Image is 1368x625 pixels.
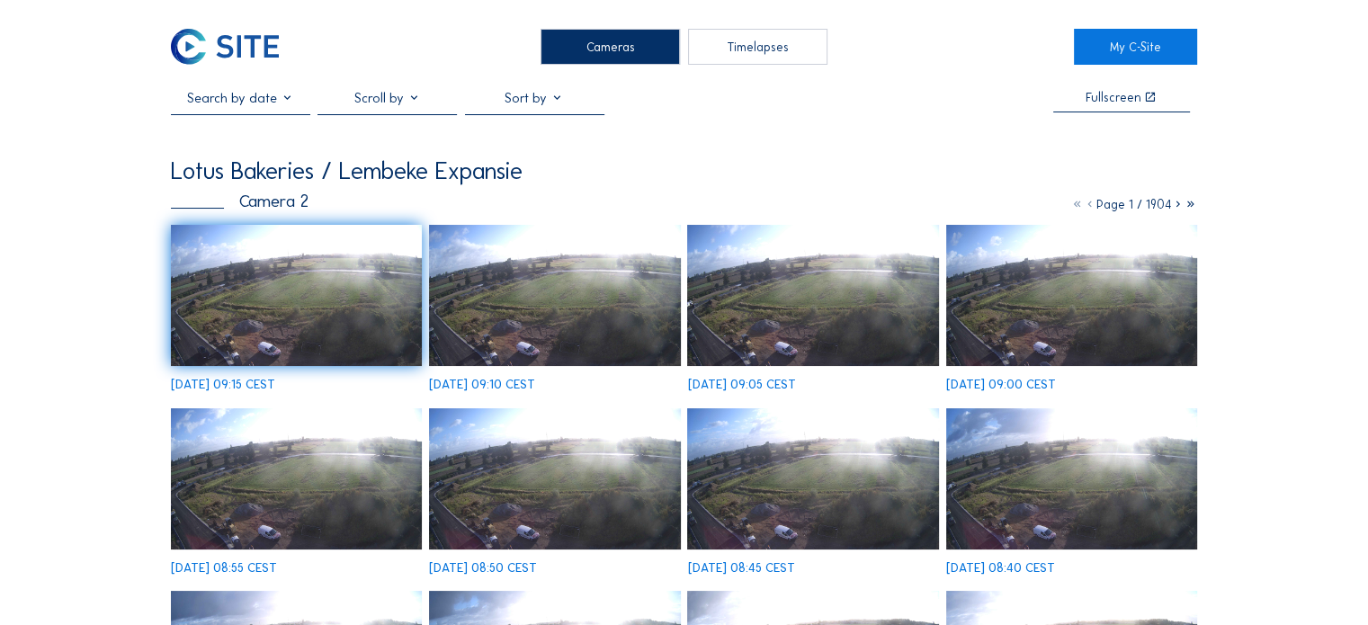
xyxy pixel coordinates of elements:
img: image_53214743 [946,408,1197,549]
a: My C-Site [1074,29,1197,65]
img: image_53215291 [946,225,1197,366]
div: [DATE] 08:55 CEST [171,562,277,575]
img: image_53215634 [429,225,680,366]
img: image_53215220 [171,408,422,549]
input: Search by date 󰅀 [171,90,310,106]
span: Page 1 / 1904 [1096,197,1172,212]
div: [DATE] 08:45 CEST [687,562,794,575]
div: [DATE] 09:00 CEST [946,379,1056,391]
img: C-SITE Logo [171,29,278,65]
div: [DATE] 09:10 CEST [429,379,535,391]
div: [DATE] 09:15 CEST [171,379,275,391]
div: Fullscreen [1086,92,1141,104]
div: Camera 2 [171,193,308,210]
img: image_53214894 [687,408,938,549]
div: Cameras [541,29,680,65]
div: [DATE] 08:40 CEST [946,562,1055,575]
img: image_53215452 [687,225,938,366]
div: Timelapses [688,29,827,65]
div: Lotus Bakeries / Lembeke Expansie [171,158,523,183]
a: C-SITE Logo [171,29,294,65]
div: [DATE] 08:50 CEST [429,562,537,575]
img: image_53215707 [171,225,422,366]
div: [DATE] 09:05 CEST [687,379,795,391]
img: image_53215055 [429,408,680,549]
